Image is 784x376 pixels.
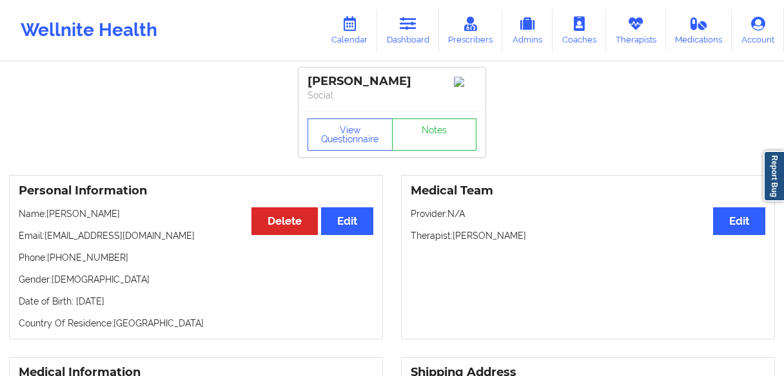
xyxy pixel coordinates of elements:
[19,317,373,330] p: Country Of Residence: [GEOGRAPHIC_DATA]
[19,273,373,286] p: Gender: [DEMOGRAPHIC_DATA]
[377,9,439,52] a: Dashboard
[308,89,476,102] p: Social
[321,207,373,235] button: Edit
[392,118,477,151] a: Notes
[19,295,373,308] p: Date of Birth: [DATE]
[439,9,503,52] a: Prescribers
[732,9,784,52] a: Account
[19,183,373,198] h3: Personal Information
[666,9,732,52] a: Medications
[713,207,765,235] button: Edit
[411,229,765,242] p: Therapist: [PERSON_NAME]
[19,229,373,242] p: Email: [EMAIL_ADDRESS][DOMAIN_NAME]
[502,9,553,52] a: Admins
[19,251,373,264] p: Phone: [PHONE_NUMBER]
[19,207,373,220] p: Name: [PERSON_NAME]
[606,9,666,52] a: Therapists
[411,207,765,220] p: Provider: N/A
[411,183,765,198] h3: Medical Team
[322,9,377,52] a: Calendar
[308,74,476,89] div: [PERSON_NAME]
[251,207,318,235] button: Delete
[763,151,784,202] a: Report Bug
[553,9,606,52] a: Coaches
[308,118,393,151] button: View Questionnaire
[454,77,476,87] img: Image%2Fplaceholer-image.png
